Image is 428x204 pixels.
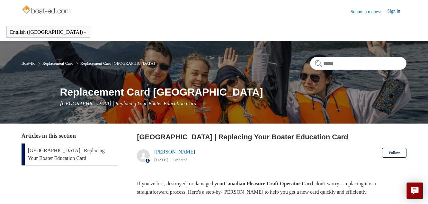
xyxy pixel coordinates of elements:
a: Replacement Card [GEOGRAPHIC_DATA] [80,61,155,66]
input: Search [310,57,406,70]
li: Replacement Card Canada [74,61,155,66]
a: [PERSON_NAME] [154,149,195,154]
h1: Replacement Card [GEOGRAPHIC_DATA] [60,84,406,100]
span: Articles in this section [22,133,76,139]
li: Updated [173,157,187,162]
li: Replacement Card [36,61,74,66]
a: Sign in [387,8,406,15]
span: [GEOGRAPHIC_DATA] | Replacing Your Boater Education Card [60,101,196,106]
li: Boat-Ed [22,61,37,66]
h2: Canada | Replacing Your Boater Education Card [137,132,406,142]
a: [GEOGRAPHIC_DATA] | Replacing Your Boater Education Card [22,144,118,165]
a: Boat-Ed [22,61,35,66]
p: If you've lost, destroyed, or damaged your , don't worry—replacing it is a straightforward proces... [137,180,406,196]
time: 05/22/2024, 17:14 [154,157,168,162]
a: Submit a request [351,8,387,15]
button: Live chat [406,182,423,199]
strong: Canadian Pleasure Craft Operator Card [224,181,313,186]
a: Replacement Card [42,61,73,66]
button: Follow Article [382,148,406,158]
img: Boat-Ed Help Center home page [22,4,73,17]
button: English ([GEOGRAPHIC_DATA]) [10,29,87,35]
